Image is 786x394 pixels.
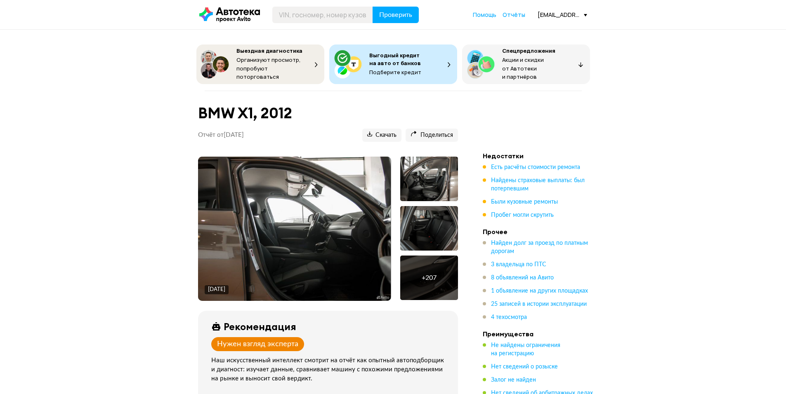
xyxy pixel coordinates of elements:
[491,240,588,254] span: Найден долг за проезд по платным дорогам
[198,104,458,122] h1: BMW X1, 2012
[198,131,244,139] p: Отчёт от [DATE]
[373,7,419,23] button: Проверить
[491,288,588,294] span: 1 объявление на других площадках
[198,157,391,301] img: Main car
[196,45,324,84] button: Выездная диагностикаОрганизуют просмотр, попробуют поторговаться
[367,131,397,139] span: Скачать
[369,68,421,76] span: Подберите кредит
[379,12,412,18] span: Проверить
[502,56,544,80] span: Акции и скидки от Автотеки и партнёров
[211,356,448,383] div: Наш искусственный интеллект смотрит на отчёт как опытный автоподборщик и диагност: изучает данные...
[462,45,590,84] button: СпецпредложенияАкции и скидки от Автотеки и партнёров
[483,152,598,160] h4: Недостатки
[406,129,458,142] button: Поделиться
[503,11,525,19] a: Отчёты
[208,286,225,293] div: [DATE]
[491,212,554,218] span: Пробег могли скрутить
[491,377,536,383] span: Залог не найден
[236,47,302,54] span: Выездная диагностика
[483,227,598,236] h4: Прочее
[422,274,437,282] div: + 207
[272,7,373,23] input: VIN, госномер, номер кузова
[538,11,587,19] div: [EMAIL_ADDRESS][DOMAIN_NAME]
[483,330,598,338] h4: Преимущества
[224,321,296,332] div: Рекомендация
[491,199,558,205] span: Были кузовные ремонты
[217,340,298,349] div: Нужен взгляд эксперта
[411,131,453,139] span: Поделиться
[491,262,546,267] span: 3 владельца по ПТС
[491,164,580,170] span: Есть расчёты стоимости ремонта
[502,47,555,54] span: Спецпредложения
[491,301,587,307] span: 25 записей в истории эксплуатации
[369,52,421,67] span: Выгодный кредит на авто от банков
[473,11,496,19] a: Помощь
[491,314,527,320] span: 4 техосмотра
[236,56,301,80] span: Организуют просмотр, попробуют поторговаться
[491,342,560,356] span: Не найдены ограничения на регистрацию
[491,275,554,281] span: 8 объявлений на Авито
[362,129,401,142] button: Скачать
[491,364,558,370] span: Нет сведений о розыске
[329,45,457,84] button: Выгодный кредит на авто от банковПодберите кредит
[491,178,585,192] span: Найдены страховые выплаты: был потерпевшим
